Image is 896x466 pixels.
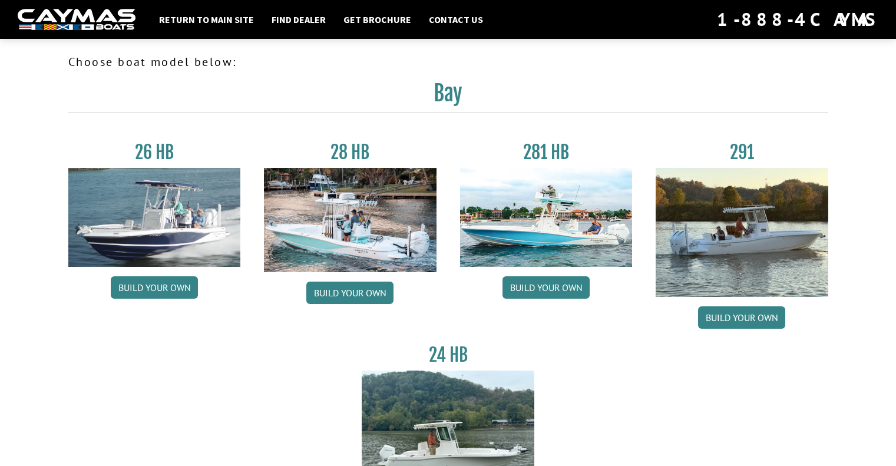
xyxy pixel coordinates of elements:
[68,80,828,113] h2: Bay
[423,12,489,27] a: Contact Us
[656,168,828,297] img: 291_Thumbnail.jpg
[111,276,198,299] a: Build your own
[362,344,534,366] h3: 24 HB
[18,9,135,31] img: white-logo-c9c8dbefe5ff5ceceb0f0178aa75bf4bb51f6bca0971e226c86eb53dfe498488.png
[338,12,417,27] a: Get Brochure
[502,276,590,299] a: Build your own
[698,306,785,329] a: Build your own
[717,6,878,32] div: 1-888-4CAYMAS
[656,141,828,163] h3: 291
[68,141,241,163] h3: 26 HB
[153,12,260,27] a: Return to main site
[306,282,394,304] a: Build your own
[68,168,241,267] img: 26_new_photo_resized.jpg
[460,141,633,163] h3: 281 HB
[264,168,437,272] img: 28_hb_thumbnail_for_caymas_connect.jpg
[68,53,828,71] p: Choose boat model below:
[266,12,332,27] a: Find Dealer
[460,168,633,267] img: 28-hb-twin.jpg
[264,141,437,163] h3: 28 HB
